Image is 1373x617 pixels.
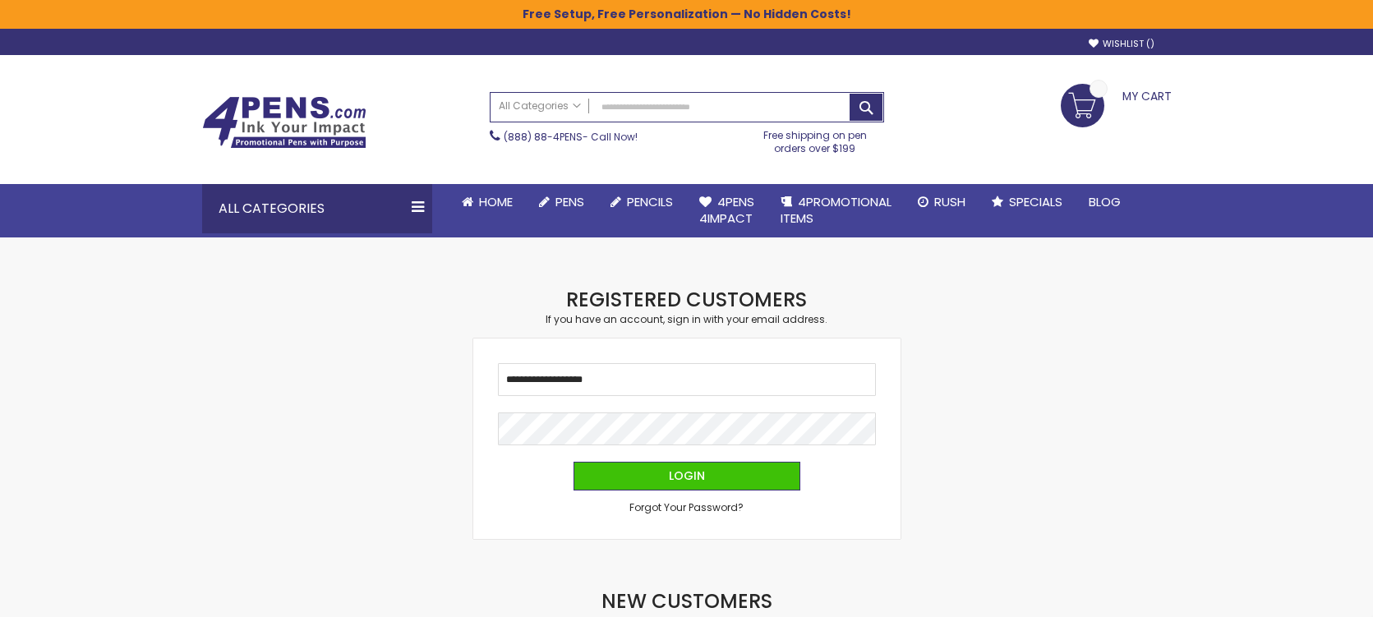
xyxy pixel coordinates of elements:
[979,184,1076,220] a: Specials
[504,130,583,144] a: (888) 88-4PENS
[781,193,892,227] span: 4PROMOTIONAL ITEMS
[1089,193,1121,210] span: Blog
[746,122,884,155] div: Free shipping on pen orders over $199
[202,184,432,233] div: All Categories
[629,501,744,514] a: Forgot Your Password?
[555,193,584,210] span: Pens
[202,96,366,149] img: 4Pens Custom Pens and Promotional Products
[627,193,673,210] span: Pencils
[601,587,772,615] strong: New Customers
[686,184,767,237] a: 4Pens4impact
[449,184,526,220] a: Home
[1076,184,1134,220] a: Blog
[934,193,965,210] span: Rush
[669,467,705,484] span: Login
[1009,193,1062,210] span: Specials
[574,462,800,490] button: Login
[566,286,807,313] strong: Registered Customers
[1089,38,1154,50] a: Wishlist
[905,184,979,220] a: Rush
[499,99,581,113] span: All Categories
[504,130,638,144] span: - Call Now!
[491,93,589,120] a: All Categories
[526,184,597,220] a: Pens
[699,193,754,227] span: 4Pens 4impact
[629,500,744,514] span: Forgot Your Password?
[597,184,686,220] a: Pencils
[473,313,901,326] div: If you have an account, sign in with your email address.
[767,184,905,237] a: 4PROMOTIONALITEMS
[479,193,513,210] span: Home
